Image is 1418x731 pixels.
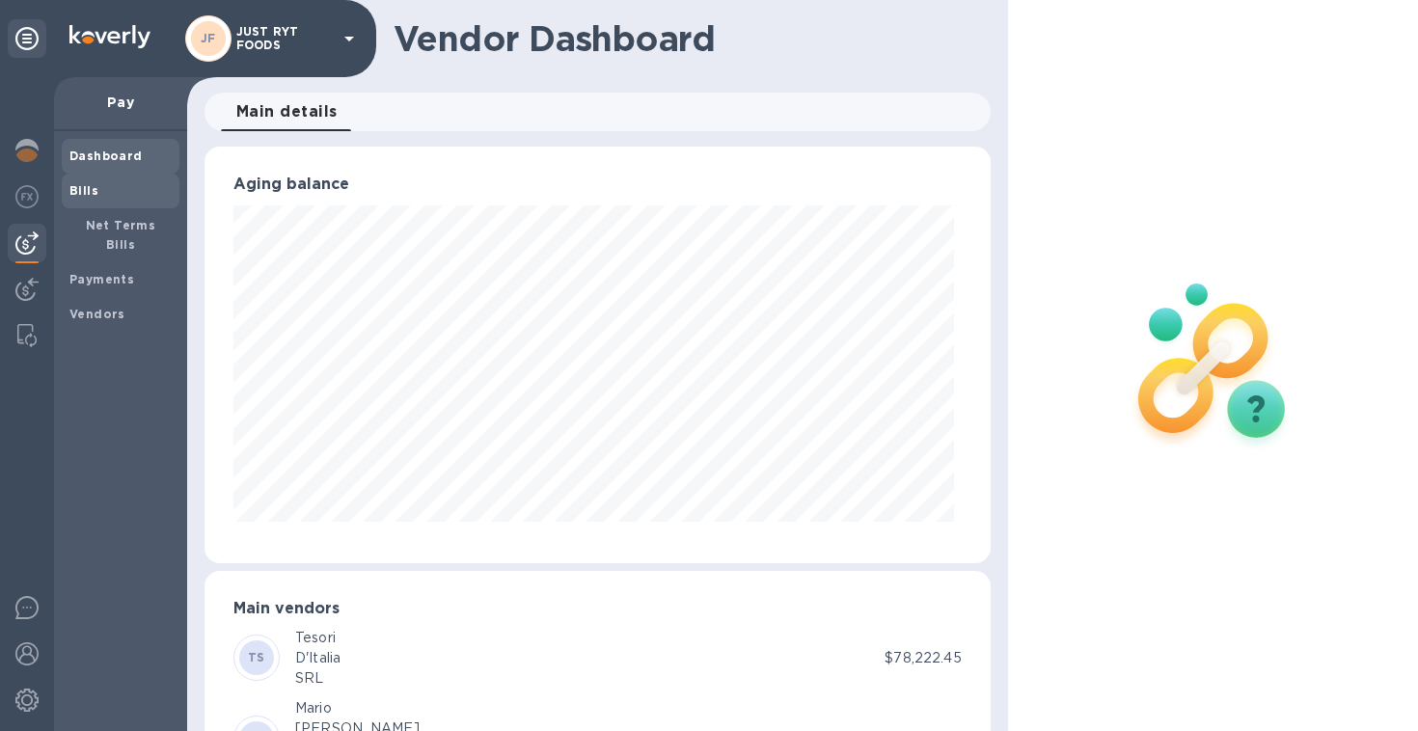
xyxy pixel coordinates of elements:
[69,272,134,286] b: Payments
[8,19,46,58] div: Unpin categories
[69,93,172,112] p: Pay
[233,176,962,194] h3: Aging balance
[295,668,341,689] div: SRL
[69,183,98,198] b: Bills
[295,698,420,718] div: Mario
[295,648,341,668] div: D'Italia
[233,600,962,618] h3: Main vendors
[69,307,125,321] b: Vendors
[295,628,341,648] div: Tesori
[236,25,333,52] p: JUST RYT FOODS
[201,31,216,45] b: JF
[885,648,961,668] p: $78,222.45
[69,25,150,48] img: Logo
[248,650,265,664] b: TS
[69,149,143,163] b: Dashboard
[86,218,156,252] b: Net Terms Bills
[236,98,338,125] span: Main details
[394,18,977,59] h1: Vendor Dashboard
[15,185,39,208] img: Foreign exchange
